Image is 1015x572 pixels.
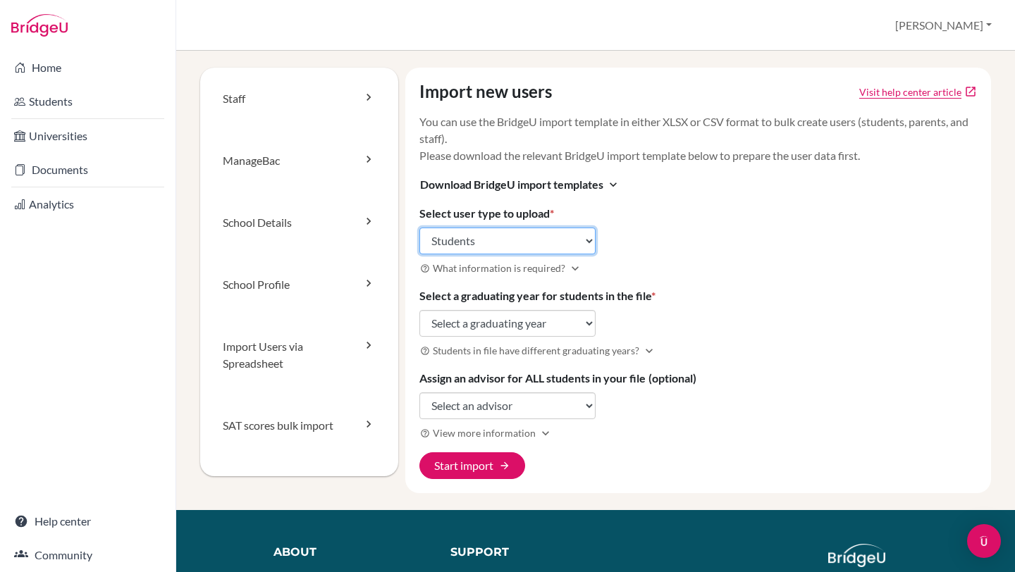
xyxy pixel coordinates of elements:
[420,263,430,273] i: help_outline
[200,130,398,192] a: ManageBac
[200,192,398,254] a: School Details
[828,544,885,567] img: logo_white@2x-f4f0deed5e89b7ecb1c2cc34c3e3d731f90f0f143d5ea2071677605dd97b5244.png
[273,544,419,561] div: About
[3,190,173,218] a: Analytics
[200,68,398,130] a: Staff
[889,12,998,39] button: [PERSON_NAME]
[3,541,173,569] a: Community
[859,85,961,99] a: Click to open Tracking student registration article in a new tab
[606,178,620,192] i: expand_more
[3,156,173,184] a: Documents
[539,426,553,440] i: Expand more
[200,254,398,316] a: School Profile
[11,14,68,37] img: Bridge-U
[419,175,621,194] button: Download BridgeU import templatesexpand_more
[420,346,430,356] i: help_outline
[419,113,978,164] p: You can use the BridgeU import template in either XLSX or CSV format to bulk create users (studen...
[3,122,173,150] a: Universities
[420,428,430,438] i: help_outline
[419,425,553,441] button: View more informationExpand more
[419,370,696,387] label: Assign an advisor for ALL students in your file
[419,342,657,359] button: Students in file have different graduating years?Expand more
[419,205,554,222] label: Select user type to upload
[450,544,582,561] div: Support
[420,176,603,193] span: Download BridgeU import templates
[419,82,552,102] h4: Import new users
[3,54,173,82] a: Home
[433,425,536,440] span: View more information
[964,85,977,98] a: open_in_new
[648,371,696,385] span: (optional)
[433,261,565,275] span: What information is required?
[642,344,656,358] i: Expand more
[3,507,173,535] a: Help center
[200,394,398,456] a: SAT scores bulk import
[3,87,173,116] a: Students
[419,287,656,304] label: Select a graduating year for students in the file
[419,452,525,479] button: Start import
[568,261,582,275] i: Expand more
[433,343,639,358] span: Students in file have different graduating years?
[967,524,1001,558] div: Open Intercom Messenger
[200,316,398,394] a: Import Users via Spreadsheet
[499,460,510,471] span: arrow_forward
[419,260,583,276] button: What information is required?Expand more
